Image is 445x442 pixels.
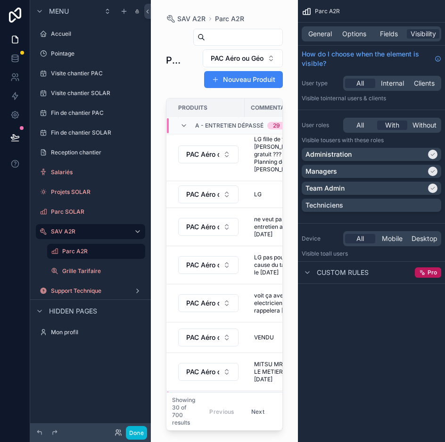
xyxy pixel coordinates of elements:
a: How do I choose when the element is visible? [302,49,441,68]
span: PAC Aéro ou Géo [186,367,219,377]
a: Accueil [36,26,145,41]
a: SAV A2R [36,224,145,239]
div: 29 [273,122,280,129]
span: Mobile [382,234,403,243]
p: Managers [305,167,337,176]
label: Fin de chantier PAC [51,109,143,117]
span: All [356,121,364,130]
span: PAC Aéro ou Géo [186,222,219,232]
span: Options [342,29,366,39]
span: Pro [428,269,437,276]
span: LG pas pour l instant a cause du tarif appelé le [DATE] [254,254,313,276]
span: PAC Aéro ou Géo [186,150,219,159]
span: ne veut pas d entretien appel du [DATE] [254,216,313,238]
a: Fin de chantier SOLAR [36,125,145,140]
span: SAV A2R [177,14,206,24]
span: voit ça avec son electricien !!! et rappelera [DATE] [254,292,313,314]
span: PAC Aéro ou Géo [186,190,219,199]
span: Fields [380,29,398,39]
label: User type [302,80,339,87]
a: Salariés [36,165,145,180]
span: Internal users & clients [326,95,386,102]
button: Select Button [178,256,239,274]
a: Reception chantier [36,145,145,160]
span: All [356,79,364,88]
span: Showing 30 of 700 results [172,396,195,426]
a: Parc A2R [215,14,244,24]
span: Users with these roles [326,137,384,144]
label: Visite chantier SOLAR [51,89,143,97]
a: Fin de chantier PAC [36,105,145,121]
button: Select Button [178,145,239,163]
a: Projets SOLAR [36,185,145,200]
span: Visibility [411,29,436,39]
a: Parc SOLAR [36,204,145,219]
p: Administration [305,150,352,159]
p: Visible to [302,250,441,257]
p: Techniciens [305,201,343,210]
a: SAV A2R [166,14,206,24]
span: PAC Aéro ou Géo [211,54,264,63]
span: LG [254,191,262,198]
label: Accueil [51,30,143,38]
a: Grille Tarifaire [47,264,145,279]
h1: Parc PAC [166,54,181,67]
label: Visite chantier PAC [51,70,143,77]
a: Parc A2R [47,244,145,259]
p: Visible to [302,137,441,144]
label: Grille Tarifaire [62,267,143,275]
label: Parc A2R [62,248,140,255]
button: Select Button [178,294,239,312]
label: Fin de chantier SOLAR [51,129,143,137]
label: Mon profil [51,329,143,336]
label: Projets SOLAR [51,188,143,196]
button: Next [245,404,271,419]
span: Desktop [412,234,437,243]
a: Support Technique [36,283,145,298]
button: Select Button [178,185,239,203]
button: Select Button [178,218,239,236]
span: Menu [49,7,69,16]
label: Device [302,235,339,242]
a: Mon profil [36,325,145,340]
span: Internal [381,79,404,88]
button: Nouveau Produit [204,71,283,88]
button: Select Button [203,49,283,67]
span: PAC Aéro ou Géo [186,260,219,270]
label: SAV A2R [51,228,126,235]
span: Without [412,121,437,130]
button: Done [126,426,147,440]
a: Pointage [36,46,145,61]
span: Custom rules [317,268,369,277]
span: VENDU [254,334,274,341]
span: all users [326,250,348,257]
label: User roles [302,121,339,129]
label: Reception chantier [51,149,143,156]
span: PAC Aéro ou Géo [186,298,219,308]
span: General [308,29,332,39]
span: How do I choose when the element is visible? [302,49,431,68]
label: Salariés [51,169,143,176]
span: PAC Aéro ou Géo [186,333,219,342]
label: Support Technique [51,287,130,295]
span: Parc A2R [315,8,340,15]
span: Clients [414,79,435,88]
p: Visible to [302,95,441,102]
span: Produits [178,104,207,112]
p: Team Admin [305,184,345,193]
label: Pointage [51,50,143,57]
button: Select Button [178,329,239,346]
span: MITSU MR EST DANS LE METIER appelé le [DATE] [254,361,313,383]
a: Visite chantier SOLAR [36,86,145,101]
span: With [385,121,399,130]
span: LG fille de f [PERSON_NAME] gratuit ??? VOIR Planning de [PERSON_NAME] [254,136,313,173]
span: a - entretien dépassé [195,122,264,129]
span: Commentaires [251,104,297,112]
label: Parc SOLAR [51,208,143,216]
a: Visite chantier PAC [36,66,145,81]
span: All [356,234,364,243]
button: Select Button [178,363,239,381]
span: Hidden pages [49,306,97,316]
